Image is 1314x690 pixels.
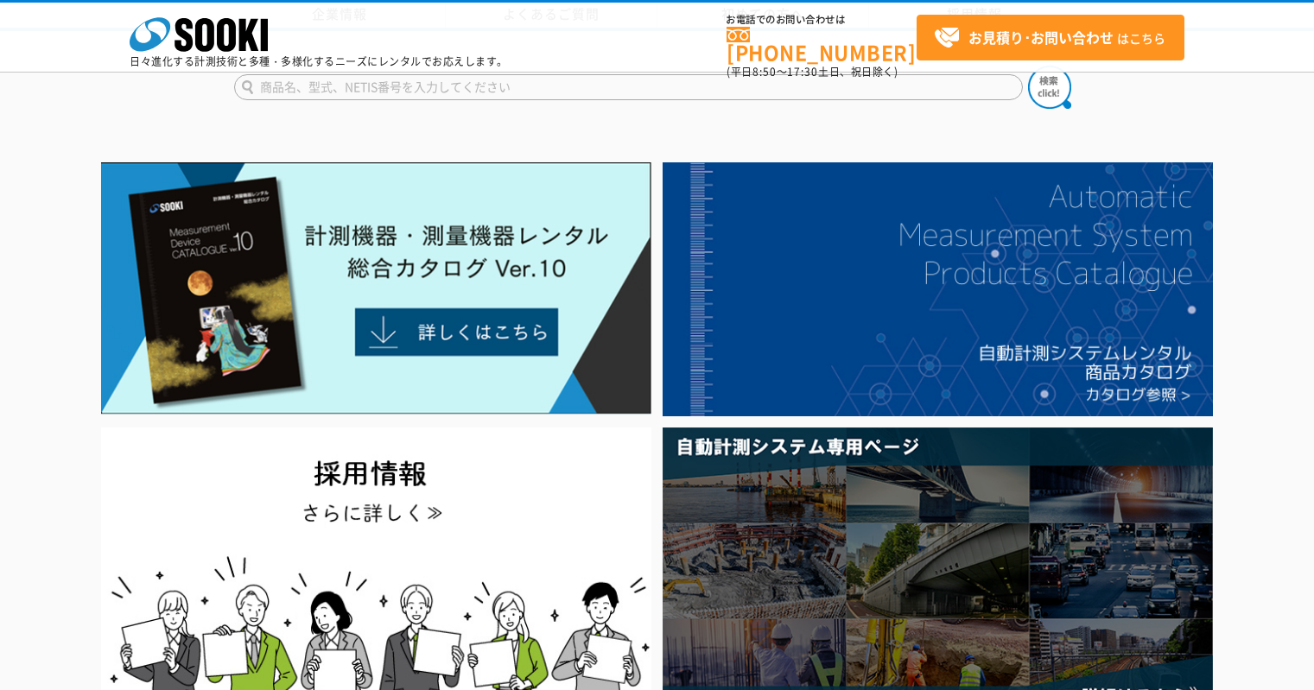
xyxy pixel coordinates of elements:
[727,27,917,62] a: [PHONE_NUMBER]
[917,15,1184,60] a: お見積り･お問い合わせはこちら
[752,64,777,79] span: 8:50
[663,162,1213,416] img: 自動計測システムカタログ
[968,27,1114,47] strong: お見積り･お問い合わせ
[787,64,818,79] span: 17:30
[101,162,651,415] img: Catalog Ver10
[727,64,898,79] span: (平日 ～ 土日、祝日除く)
[130,56,508,66] p: 日々進化する計測技術と多種・多様化するニーズにレンタルでお応えします。
[727,15,917,25] span: お電話でのお問い合わせは
[234,74,1023,100] input: 商品名、型式、NETIS番号を入力してください
[934,25,1165,51] span: はこちら
[1028,66,1071,109] img: btn_search.png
